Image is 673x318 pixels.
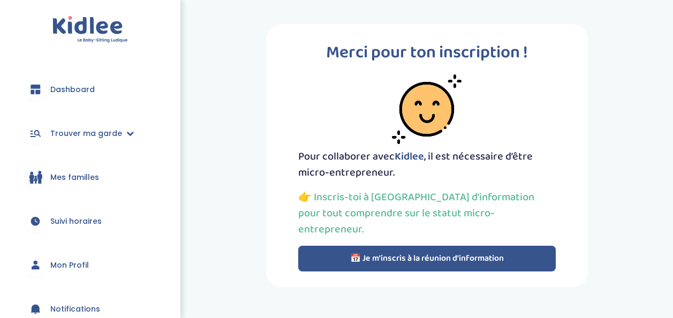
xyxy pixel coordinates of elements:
span: Trouver ma garde [50,128,122,139]
p: Merci pour ton inscription ! [298,40,556,66]
a: Mon Profil [16,246,164,284]
img: logo.svg [52,16,128,43]
a: Suivi horaires [16,202,164,240]
span: Mon Profil [50,260,89,271]
span: Suivi horaires [50,216,102,227]
p: 👉 Inscris-toi à [GEOGRAPHIC_DATA] d’information pour tout comprendre sur le statut micro-entrepre... [298,189,556,237]
img: smiley-face [392,74,462,144]
a: Mes familles [16,158,164,196]
span: Dashboard [50,84,95,95]
a: Dashboard [16,70,164,109]
span: Mes familles [50,172,99,183]
a: Trouver ma garde [16,114,164,153]
p: Pour collaborer avec , il est nécessaire d’être micro-entrepreneur. [298,148,556,180]
button: 📅 Je m’inscris à la réunion d’information [298,246,556,271]
span: Kidlee [395,148,424,165]
span: Notifications [50,304,100,315]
